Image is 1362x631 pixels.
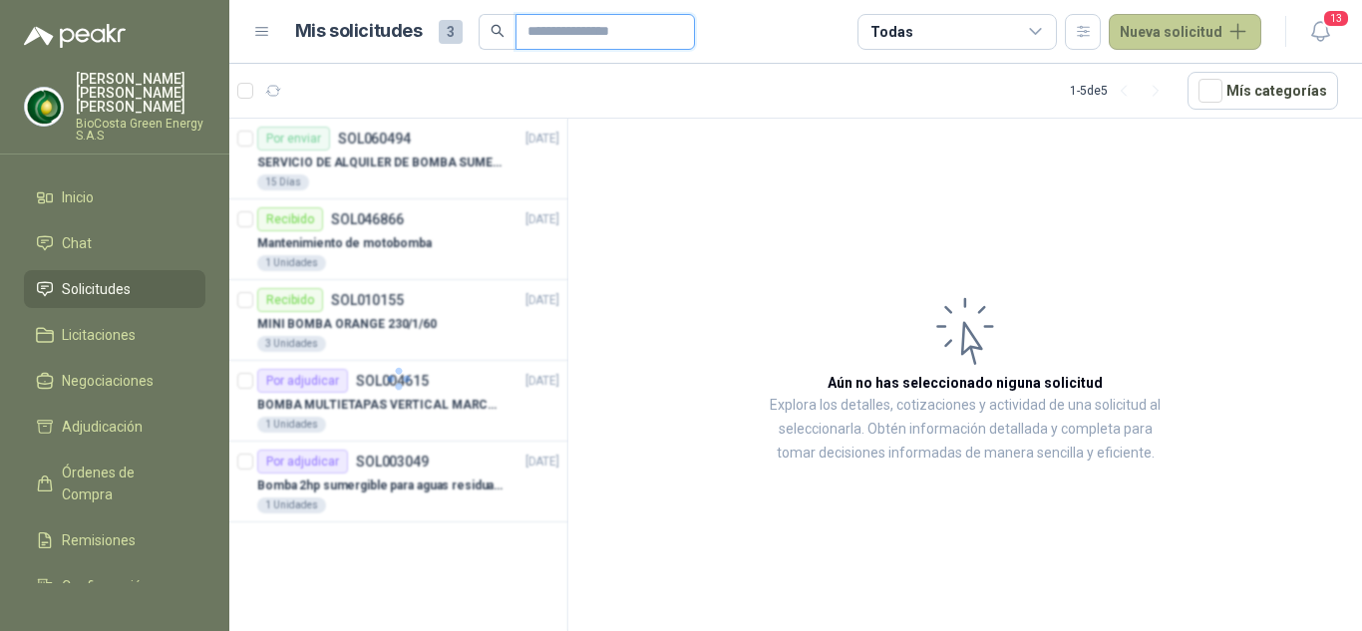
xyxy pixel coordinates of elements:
[24,567,205,605] a: Configuración
[24,521,205,559] a: Remisiones
[439,20,463,44] span: 3
[62,370,154,392] span: Negociaciones
[24,178,205,216] a: Inicio
[491,24,505,38] span: search
[1109,14,1261,50] button: Nueva solicitud
[1302,14,1338,50] button: 13
[1322,9,1350,28] span: 13
[295,17,423,46] h1: Mis solicitudes
[870,21,912,43] div: Todas
[24,362,205,400] a: Negociaciones
[25,88,63,126] img: Company Logo
[62,575,150,597] span: Configuración
[76,72,205,114] p: [PERSON_NAME] [PERSON_NAME] [PERSON_NAME]
[62,462,186,505] span: Órdenes de Compra
[768,394,1163,466] p: Explora los detalles, cotizaciones y actividad de una solicitud al seleccionarla. Obtén informaci...
[62,324,136,346] span: Licitaciones
[24,408,205,446] a: Adjudicación
[24,24,126,48] img: Logo peakr
[828,372,1103,394] h3: Aún no has seleccionado niguna solicitud
[62,416,143,438] span: Adjudicación
[24,224,205,262] a: Chat
[24,316,205,354] a: Licitaciones
[1070,75,1172,107] div: 1 - 5 de 5
[62,186,94,208] span: Inicio
[1188,72,1338,110] button: Mís categorías
[24,270,205,308] a: Solicitudes
[76,118,205,142] p: BioCosta Green Energy S.A.S
[62,529,136,551] span: Remisiones
[24,454,205,513] a: Órdenes de Compra
[62,278,131,300] span: Solicitudes
[62,232,92,254] span: Chat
